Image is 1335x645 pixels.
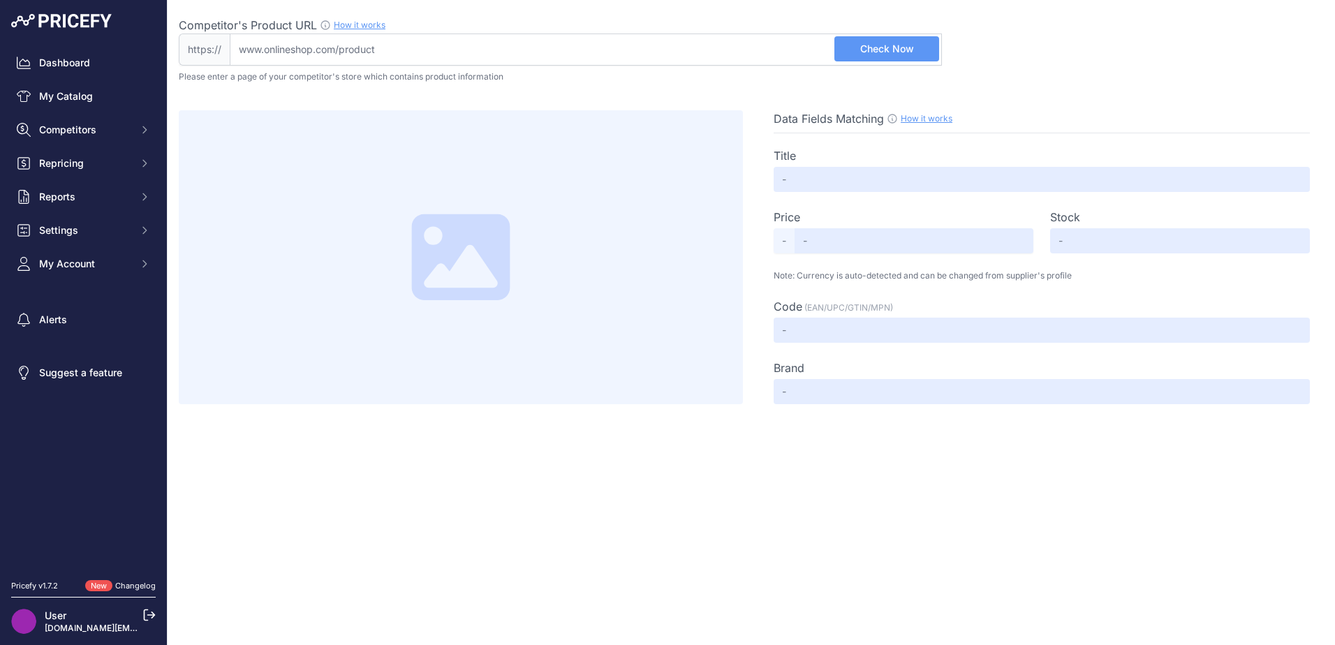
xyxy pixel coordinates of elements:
[39,123,131,137] span: Competitors
[334,20,385,30] a: How it works
[774,318,1310,343] input: -
[11,50,156,563] nav: Sidebar
[11,218,156,243] button: Settings
[901,113,952,124] a: How it works
[795,228,1033,253] input: -
[179,18,317,32] span: Competitor's Product URL
[860,42,914,56] span: Check Now
[774,359,804,376] label: Brand
[804,302,893,313] span: (EAN/UPC/GTIN/MPN)
[179,34,230,66] span: https://
[774,147,796,164] label: Title
[85,580,112,592] span: New
[774,167,1310,192] input: -
[834,36,939,61] button: Check Now
[774,228,795,253] span: -
[11,360,156,385] a: Suggest a feature
[774,270,1310,281] p: Note: Currency is auto-detected and can be changed from supplier's profile
[11,151,156,176] button: Repricing
[11,184,156,209] button: Reports
[11,84,156,109] a: My Catalog
[1050,209,1080,225] label: Stock
[774,112,884,126] span: Data Fields Matching
[39,156,131,170] span: Repricing
[11,580,58,592] div: Pricefy v1.7.2
[39,190,131,204] span: Reports
[774,299,802,313] span: Code
[774,209,800,225] label: Price
[45,623,260,633] a: [DOMAIN_NAME][EMAIL_ADDRESS][DOMAIN_NAME]
[115,581,156,591] a: Changelog
[39,223,131,237] span: Settings
[774,379,1310,404] input: -
[39,257,131,271] span: My Account
[230,34,942,66] input: www.onlineshop.com/product
[11,14,112,28] img: Pricefy Logo
[1050,228,1310,253] input: -
[179,71,1324,82] p: Please enter a page of your competitor's store which contains product information
[11,307,156,332] a: Alerts
[45,609,66,621] a: User
[11,251,156,276] button: My Account
[11,50,156,75] a: Dashboard
[11,117,156,142] button: Competitors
